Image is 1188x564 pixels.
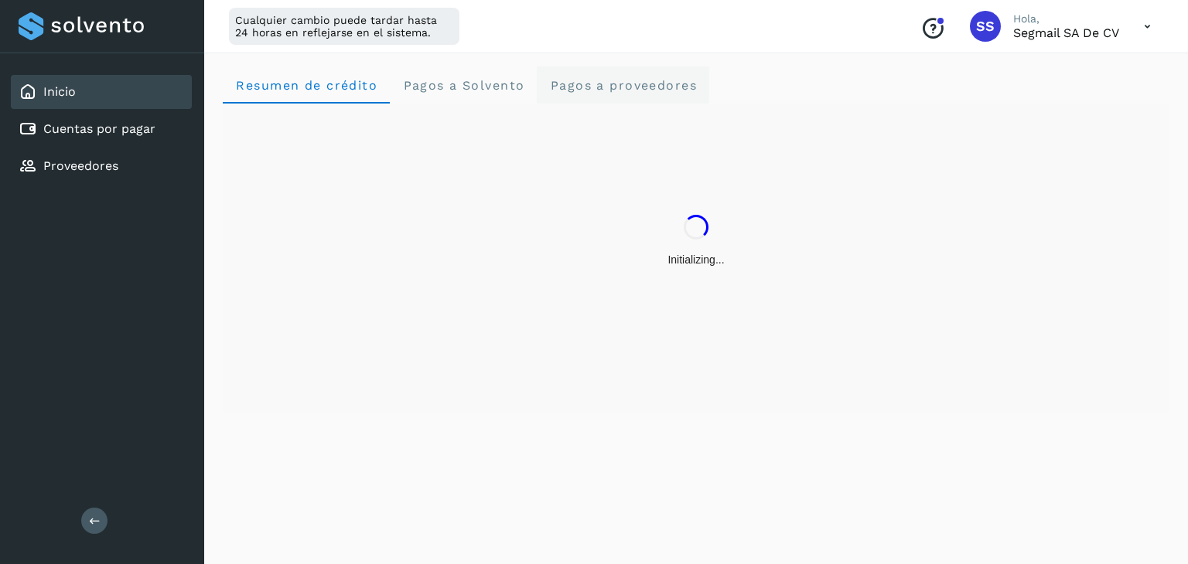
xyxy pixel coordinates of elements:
span: Pagos a proveedores [549,78,697,93]
div: Inicio [11,75,192,109]
a: Proveedores [43,158,118,173]
a: Inicio [43,84,76,99]
div: Cualquier cambio puede tardar hasta 24 horas en reflejarse en el sistema. [229,8,459,45]
a: Cuentas por pagar [43,121,155,136]
p: Segmail SA de CV [1013,25,1119,40]
div: Proveedores [11,149,192,183]
div: Cuentas por pagar [11,112,192,146]
p: Hola, [1013,12,1119,25]
span: Pagos a Solvento [402,78,524,93]
span: Resumen de crédito [235,78,377,93]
